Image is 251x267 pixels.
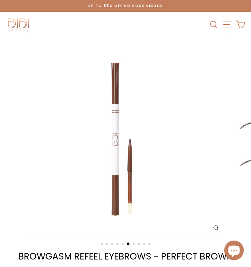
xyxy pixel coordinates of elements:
img: Didi Beauty Co. [6,17,32,32]
span: Up to 85% off NO CODE NEEDED [7,3,244,8]
img: Browgasm Refeel Eyebrows - Perfect Brown [25,37,225,237]
button: 5 [122,243,125,246]
button: 10 [148,243,152,246]
button: 8 [138,243,141,246]
button: 3 [111,243,114,246]
button: 1 [101,243,104,246]
inbox-online-store-chat: Shopify online store chat [222,241,246,262]
h1: Browgasm Refeel Eyebrows - Perfect Brown [6,252,245,261]
button: 6 [127,243,130,246]
button: 9 [143,243,146,246]
button: 7 [133,243,136,246]
button: 2 [106,243,109,246]
button: 4 [116,243,120,246]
